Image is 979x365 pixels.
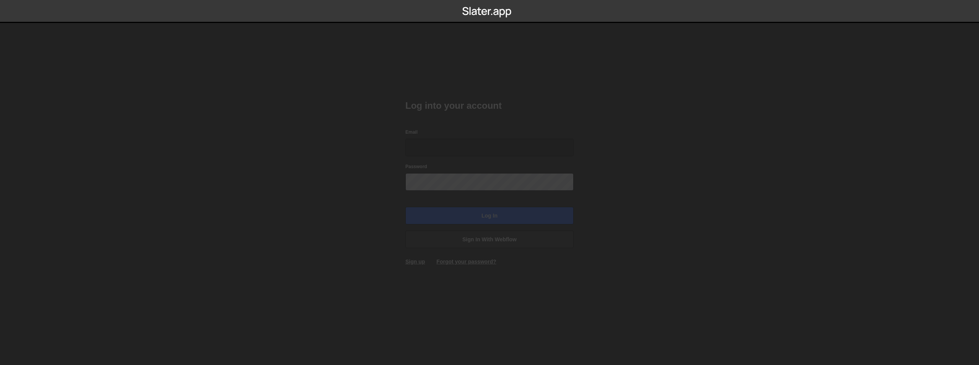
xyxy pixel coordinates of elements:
input: Log in [405,207,574,224]
label: Password [405,163,427,170]
label: Email [405,128,418,136]
h2: Log into your account [405,100,574,112]
a: Sign up [405,259,425,265]
a: Forgot your password? [436,259,496,265]
a: Sign in with Webflow [405,231,574,248]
